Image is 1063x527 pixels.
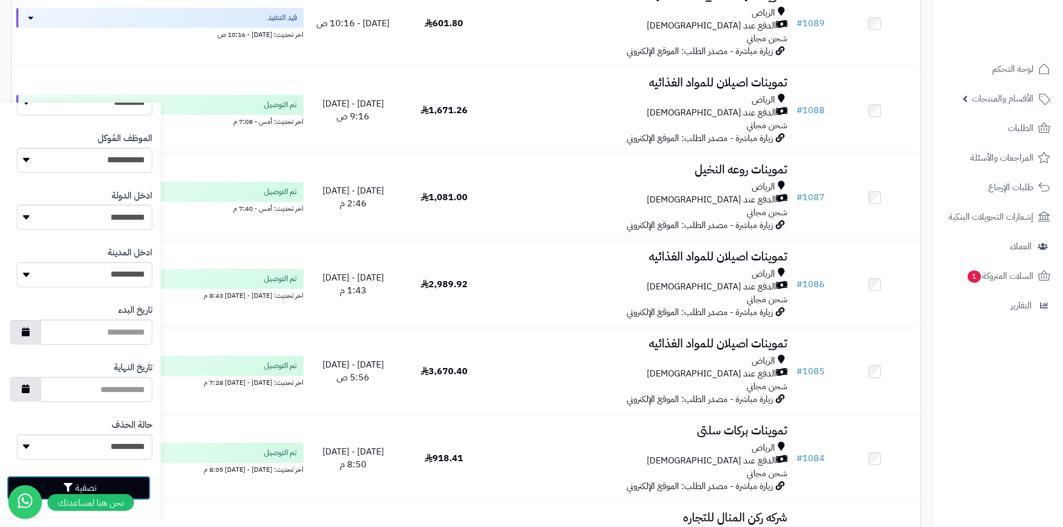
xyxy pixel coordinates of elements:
span: شحن مجاني [747,380,787,393]
a: الطلبات [939,115,1056,142]
span: 3,670.40 [421,365,468,378]
span: زيارة مباشرة - مصدر الطلب: الموقع الإلكتروني [627,306,773,319]
span: 601.80 [425,17,463,30]
h3: تموينات اصيلان للمواد الغذائيه [494,76,787,89]
span: الدفع عند [DEMOGRAPHIC_DATA] [647,20,776,32]
label: تاريخ البدء [118,304,152,317]
span: الدفع عند [DEMOGRAPHIC_DATA] [647,107,776,119]
span: تم التوصيل [264,186,297,197]
label: ادخل المدينة [108,246,152,259]
label: تاريخ النهاية [114,361,152,374]
span: # [796,278,802,291]
span: الأقسام والمنتجات [972,91,1033,107]
span: قيد التنفيذ [268,12,297,23]
a: #1085 [796,365,825,378]
span: العملاء [1010,239,1032,254]
span: زيارة مباشرة - مصدر الطلب: الموقع الإلكتروني [627,132,773,145]
span: الدفع عند [DEMOGRAPHIC_DATA] [647,368,776,380]
span: شحن مجاني [747,32,787,45]
a: المراجعات والأسئلة [939,144,1056,171]
span: [DATE] - [DATE] 8:50 م [323,445,384,471]
span: [DATE] - [DATE] 1:43 م [323,271,384,297]
a: #1084 [796,452,825,465]
span: تم التوصيل [264,360,297,371]
span: [DATE] - 10:16 ص [316,17,389,30]
a: العملاء [939,233,1056,260]
span: زيارة مباشرة - مصدر الطلب: الموقع الإلكتروني [627,480,773,493]
span: الرياض [752,268,775,281]
label: الموظف المُوكل [98,132,152,145]
span: شحن مجاني [747,467,787,480]
span: السلات المتروكة [966,268,1033,284]
span: تم التوصيل [264,447,297,458]
span: 1 [967,270,982,283]
span: لوحة التحكم [992,61,1033,77]
span: الدفع عند [DEMOGRAPHIC_DATA] [647,281,776,293]
a: التقارير [939,292,1056,319]
span: الرياض [752,7,775,20]
a: السلات المتروكة1 [939,263,1056,289]
h3: تموينات بركات سلتى [494,424,787,437]
span: 2,989.92 [421,278,468,291]
span: # [796,17,802,30]
span: الدفع عند [DEMOGRAPHIC_DATA] [647,455,776,467]
a: #1087 [796,191,825,204]
span: 1,081.00 [421,191,468,204]
span: الرياض [752,181,775,194]
button: تصفية [7,476,151,500]
span: [DATE] - [DATE] 2:46 م [323,184,384,210]
img: logo-2.png [987,8,1052,32]
span: المراجعات والأسئلة [970,150,1033,166]
h3: تموينات اصيلان للمواد الغذائيه [494,337,787,350]
span: تم التوصيل [264,273,297,284]
a: #1086 [796,278,825,291]
a: طلبات الإرجاع [939,174,1056,201]
span: الرياض [752,94,775,107]
span: # [796,452,802,465]
span: تم التوصيل [264,99,297,110]
span: 918.41 [425,452,463,465]
span: # [796,365,802,378]
h3: تموينات روعه النخيل [494,163,787,176]
span: الرياض [752,442,775,455]
span: شحن مجاني [747,119,787,132]
span: الدفع عند [DEMOGRAPHIC_DATA] [647,194,776,206]
span: شحن مجاني [747,206,787,219]
span: [DATE] - [DATE] 5:56 ص [323,358,384,384]
span: # [796,104,802,117]
a: لوحة التحكم [939,56,1056,83]
label: حالة الحذف [112,419,152,432]
span: الرياض [752,355,775,368]
span: زيارة مباشرة - مصدر الطلب: الموقع الإلكتروني [627,45,773,58]
h3: تموينات اصيلان للمواد الغذائيه [494,250,787,263]
span: شحن مجاني [747,293,787,306]
label: ادخل الدولة [112,190,152,202]
span: زيارة مباشرة - مصدر الطلب: الموقع الإلكتروني [627,219,773,232]
h3: شركه ركن المنال للتجاره [494,511,787,524]
span: طلبات الإرجاع [988,180,1033,195]
div: اخر تحديث: [DATE] - 10:16 ص [16,28,304,40]
span: إشعارات التحويلات البنكية [949,209,1033,225]
span: # [796,191,802,204]
span: [DATE] - [DATE] 9:16 ص [323,97,384,123]
span: الطلبات [1008,120,1033,136]
span: 1,671.26 [421,104,468,117]
a: #1089 [796,17,825,30]
span: زيارة مباشرة - مصدر الطلب: الموقع الإلكتروني [627,393,773,406]
span: التقارير [1011,298,1032,313]
a: إشعارات التحويلات البنكية [939,204,1056,230]
a: #1088 [796,104,825,117]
